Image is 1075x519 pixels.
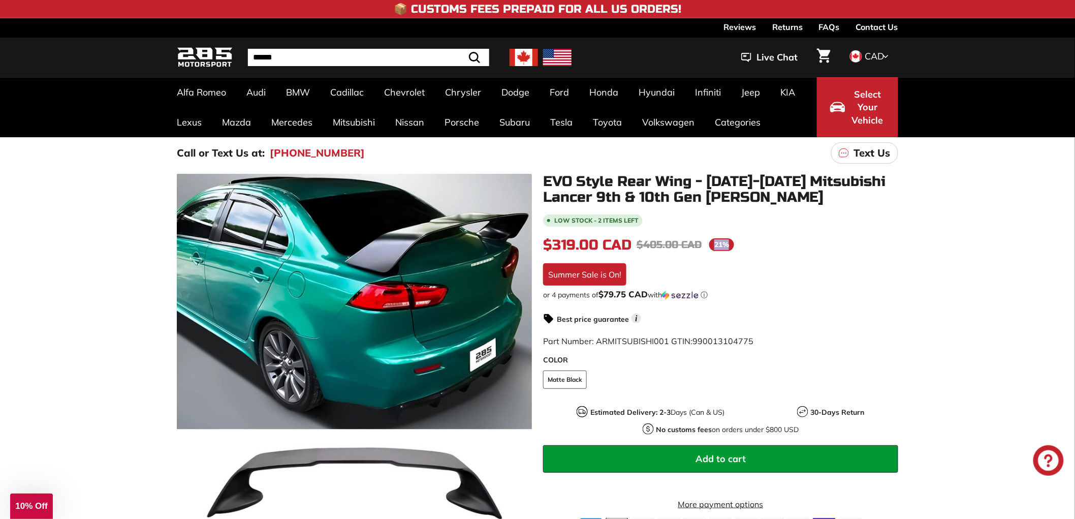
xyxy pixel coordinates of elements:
[385,107,434,137] a: Nissan
[583,107,632,137] a: Toyota
[598,289,648,299] span: $79.75 CAD
[540,77,579,107] a: Ford
[819,18,840,36] a: FAQs
[276,77,320,107] a: BMW
[236,77,276,107] a: Audi
[248,49,489,66] input: Search
[854,145,891,161] p: Text Us
[723,18,756,36] a: Reviews
[543,445,898,473] button: Add to cart
[695,453,746,465] span: Add to cart
[543,290,898,300] div: or 4 payments of$79.75 CADwithSezzle Click to learn more about Sezzle
[709,238,734,251] span: 21%
[543,263,626,286] div: Summer Sale is On!
[323,107,385,137] a: Mitsubishi
[543,174,898,205] h1: EVO Style Rear Wing - [DATE]-[DATE] Mitsubishi Lancer 9th & 10th Gen [PERSON_NAME]
[261,107,323,137] a: Mercedes
[557,315,629,324] strong: Best price guarantee
[590,408,671,417] strong: Estimated Delivery: 2-3
[543,236,631,254] span: $319.00 CAD
[628,77,685,107] a: Hyundai
[685,77,731,107] a: Infiniti
[579,77,628,107] a: Honda
[756,51,798,64] span: Live Chat
[554,218,639,224] span: Low stock - 2 items left
[10,494,53,519] div: 10% Off
[831,142,898,164] a: Text Us
[856,18,898,36] a: Contact Us
[817,77,898,137] button: Select Your Vehicle
[374,77,435,107] a: Chevrolet
[270,145,365,161] a: [PHONE_NUMBER]
[394,3,681,15] h4: 📦 Customs Fees Prepaid for All US Orders!
[772,18,803,36] a: Returns
[811,408,865,417] strong: 30-Days Return
[632,107,705,137] a: Volkswagen
[662,291,699,300] img: Sezzle
[543,355,898,365] label: COLOR
[590,407,724,418] p: Days (Can & US)
[770,77,805,107] a: KIA
[656,425,712,434] strong: No customs fees
[543,290,898,300] div: or 4 payments of with
[865,50,884,62] span: CAD
[705,107,771,137] a: Categories
[212,107,261,137] a: Mazda
[167,77,236,107] a: Alfa Romeo
[167,107,212,137] a: Lexus
[177,145,265,161] p: Call or Text Us at:
[15,501,47,511] span: 10% Off
[692,336,753,346] span: 990013104775
[320,77,374,107] a: Cadillac
[731,77,770,107] a: Jeep
[811,40,837,75] a: Cart
[850,88,885,127] span: Select Your Vehicle
[631,314,641,323] span: i
[637,238,702,251] span: $405.00 CAD
[435,77,491,107] a: Chrysler
[543,498,898,510] a: More payment options
[543,336,753,346] span: Part Number: ARMITSUBISHI001 GTIN:
[491,77,540,107] a: Dodge
[489,107,540,137] a: Subaru
[434,107,489,137] a: Porsche
[540,107,583,137] a: Tesla
[728,45,811,70] button: Live Chat
[177,46,233,70] img: Logo_285_Motorsport_areodynamics_components
[1030,445,1067,478] inbox-online-store-chat: Shopify online store chat
[656,424,799,435] p: on orders under $800 USD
